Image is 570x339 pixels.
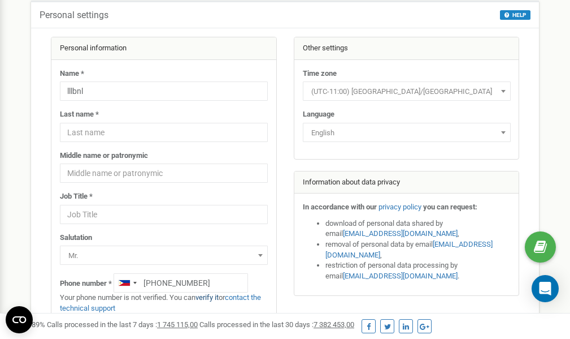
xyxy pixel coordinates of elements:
[60,246,268,265] span: Mr.
[157,320,198,329] u: 1 745 115,00
[314,320,354,329] u: 7 382 453,00
[60,68,84,79] label: Name *
[60,123,268,142] input: Last name
[325,240,493,259] a: [EMAIL_ADDRESS][DOMAIN_NAME]
[199,320,354,329] span: Calls processed in the last 30 days :
[60,81,268,101] input: Name
[60,191,93,202] label: Job Title *
[500,10,530,20] button: HELP
[303,123,511,142] span: English
[325,260,511,281] li: restriction of personal data processing by email .
[307,125,507,141] span: English
[6,306,33,333] button: Open CMP widget
[303,203,377,211] strong: In accordance with our
[303,81,511,101] span: (UTC-11:00) Pacific/Midway
[60,205,268,224] input: Job Title
[532,275,559,302] div: Open Intercom Messenger
[60,233,92,243] label: Salutation
[64,248,264,264] span: Mr.
[60,164,268,183] input: Middle name or patronymic
[343,229,458,238] a: [EMAIL_ADDRESS][DOMAIN_NAME]
[303,109,334,120] label: Language
[40,10,108,20] h5: Personal settings
[114,274,140,292] div: Telephone country code
[307,84,507,100] span: (UTC-11:00) Pacific/Midway
[343,272,458,280] a: [EMAIL_ADDRESS][DOMAIN_NAME]
[294,37,519,60] div: Other settings
[60,293,261,312] a: contact the technical support
[114,273,248,293] input: +1-800-555-55-55
[51,37,276,60] div: Personal information
[60,293,268,314] p: Your phone number is not verified. You can or
[325,218,511,239] li: download of personal data shared by email ,
[423,203,477,211] strong: you can request:
[325,239,511,260] li: removal of personal data by email ,
[60,151,148,161] label: Middle name or patronymic
[303,68,337,79] label: Time zone
[47,320,198,329] span: Calls processed in the last 7 days :
[60,109,99,120] label: Last name *
[195,293,219,302] a: verify it
[378,203,421,211] a: privacy policy
[60,278,112,289] label: Phone number *
[294,171,519,194] div: Information about data privacy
